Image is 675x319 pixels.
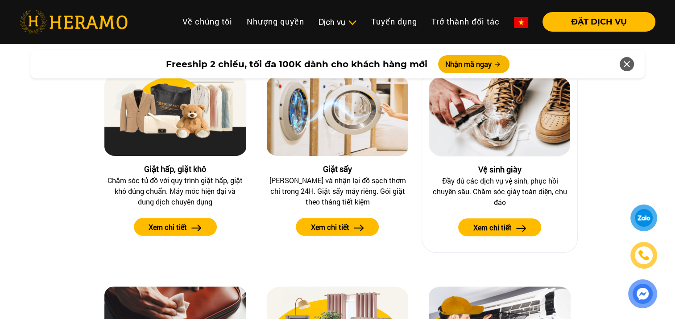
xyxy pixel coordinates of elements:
img: arrow [191,225,202,231]
button: ĐẶT DỊCH VỤ [542,12,655,32]
a: Xem chi tiết arrow [429,218,570,236]
img: Giặt hấp, giặt khô [104,76,246,156]
div: [PERSON_NAME] và nhận lại đồ sạch thơm chỉ trong 24H. Giặt sấy máy riêng. Gói giặt theo tháng tiế... [269,175,406,207]
a: Giặt hấp, giặt khôGiặt hấp, giặt khôChăm sóc tủ đồ với quy trình giặt hấp, giặt khô đúng chuẩn. M... [97,69,253,252]
img: Vệ sinh giày [429,76,570,156]
button: Xem chi tiết [296,218,379,236]
a: ĐẶT DỊCH VỤ [535,18,655,26]
div: Đầy đủ các dịch vụ vệ sinh, phục hồi chuyên sâu. Chăm sóc giày toàn diện, chu đáo [431,176,568,208]
a: Về chúng tôi [175,12,240,31]
img: vn-flag.png [514,17,528,28]
div: Giặt sấy [267,163,409,175]
a: Xem chi tiết arrow [267,218,409,236]
a: Giặt sấyGiặt sấy[PERSON_NAME] và nhận lại đồ sạch thơm chỉ trong 24H. Giặt sấy máy riêng. Gói giặ... [260,69,416,252]
img: subToggleIcon [348,18,357,27]
label: Xem chi tiết [149,222,187,233]
img: heramo-logo.png [20,10,128,33]
span: Freeship 2 chiều, tối đa 100K dành cho khách hàng mới [166,57,427,71]
button: Xem chi tiết [458,218,541,236]
button: Nhận mã ngay [438,55,509,73]
div: Chăm sóc tủ đồ với quy trình giặt hấp, giặt khô đúng chuẩn. Máy móc hiện đại và dung dịch chuyên ... [107,175,244,207]
label: Xem chi tiết [473,222,512,233]
a: Nhượng quyền [240,12,311,31]
img: arrow [354,225,364,231]
div: Vệ sinh giày [429,164,570,176]
a: Trở thành đối tác [424,12,507,31]
img: arrow [516,225,526,232]
button: Xem chi tiết [134,218,217,236]
div: Giặt hấp, giặt khô [104,163,246,175]
a: phone-icon [631,243,656,268]
div: Dịch vụ [319,16,357,28]
img: Giặt sấy [267,76,409,156]
a: Xem chi tiết arrow [104,218,246,236]
a: Tuyển dụng [364,12,424,31]
a: Vệ sinh giàyVệ sinh giàyĐầy đủ các dịch vụ vệ sinh, phục hồi chuyên sâu. Chăm sóc giày toàn diện,... [422,69,578,253]
label: Xem chi tiết [311,222,349,233]
img: phone-icon [638,249,650,262]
